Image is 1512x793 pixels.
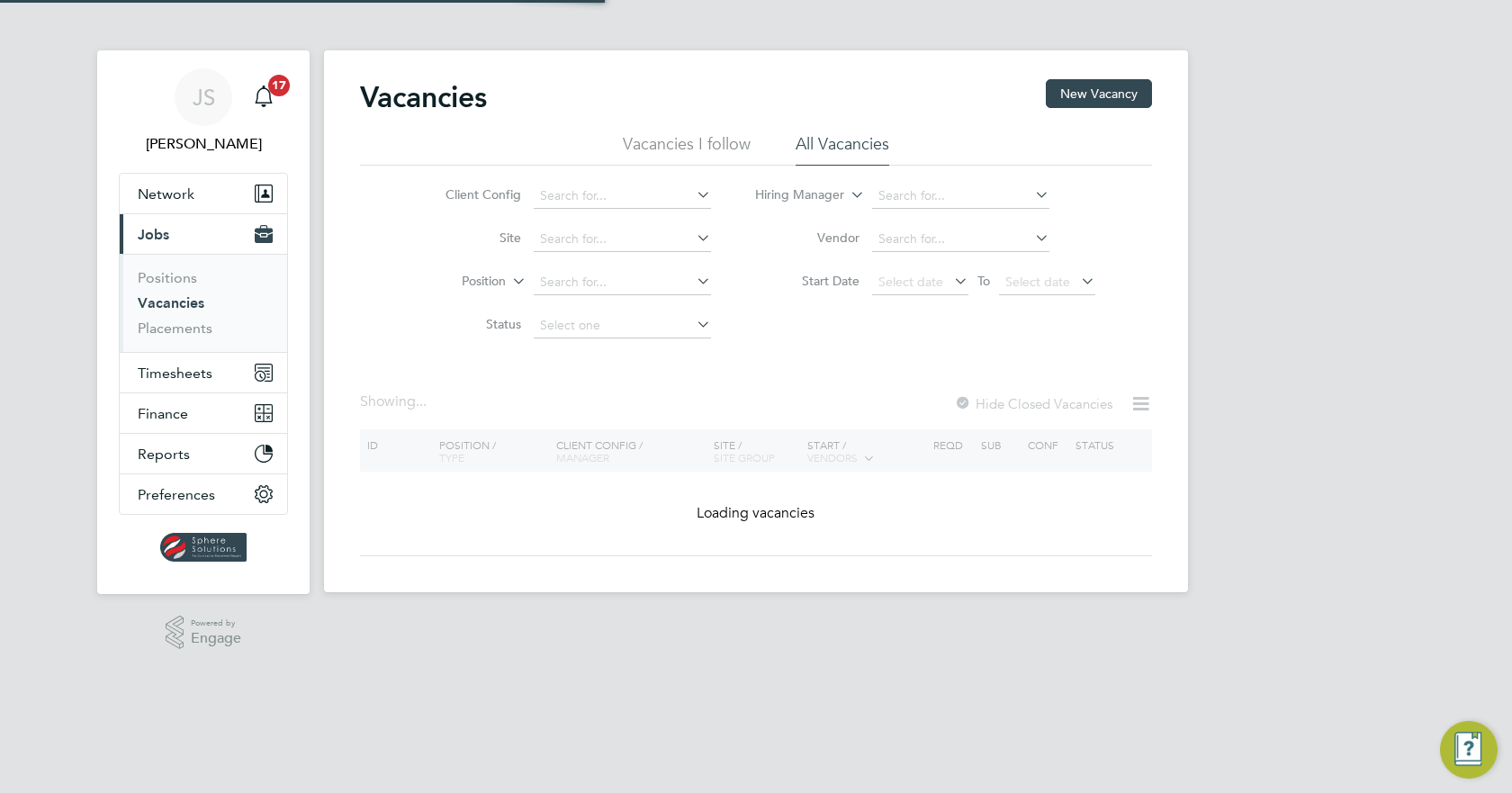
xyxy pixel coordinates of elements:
[138,185,194,203] span: Network
[418,186,521,203] label: Client Config
[97,50,310,594] nav: Main navigation
[872,184,1049,209] input: Search for...
[119,68,288,155] a: JS[PERSON_NAME]
[160,533,247,562] img: spheresolutions-logo-retina.png
[878,274,943,290] span: Select date
[418,230,521,246] label: Site
[120,174,287,213] button: Network
[756,230,859,246] label: Vendor
[416,392,427,410] span: ...
[1440,721,1498,779] button: Engage Resource Center
[138,405,188,422] span: Finance
[120,434,287,473] button: Reports
[534,184,711,209] input: Search for...
[534,227,711,252] input: Search for...
[741,186,844,204] label: Hiring Manager
[268,75,290,96] span: 17
[360,79,487,115] h2: Vacancies
[360,392,430,411] div: Showing
[954,395,1112,412] label: Hide Closed Vacancies
[418,316,521,332] label: Status
[119,533,288,562] a: Go to home page
[191,616,241,631] span: Powered by
[120,353,287,392] button: Timesheets
[138,294,204,311] a: Vacancies
[534,313,711,338] input: Select one
[120,393,287,433] button: Finance
[138,269,197,286] a: Positions
[972,269,995,293] span: To
[120,474,287,514] button: Preferences
[138,226,169,243] span: Jobs
[623,133,751,166] li: Vacancies I follow
[872,227,1049,252] input: Search for...
[796,133,889,166] li: All Vacancies
[120,254,287,352] div: Jobs
[166,616,242,650] a: Powered byEngage
[120,214,287,254] button: Jobs
[756,273,859,289] label: Start Date
[1005,274,1070,290] span: Select date
[138,320,212,337] a: Placements
[402,273,506,291] label: Position
[191,631,241,646] span: Engage
[534,270,711,295] input: Search for...
[138,446,190,463] span: Reports
[246,68,282,126] a: 17
[119,133,288,155] span: Jack Spencer
[193,86,215,109] span: JS
[138,486,215,503] span: Preferences
[1046,79,1152,108] button: New Vacancy
[138,365,212,382] span: Timesheets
